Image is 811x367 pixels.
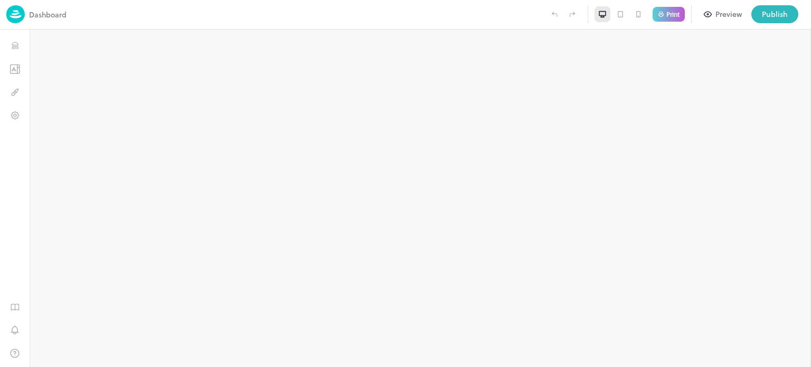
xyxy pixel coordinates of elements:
[563,5,581,23] label: Redo (Ctrl + Y)
[545,5,563,23] label: Undo (Ctrl + Z)
[29,9,67,20] p: Dashboard
[666,11,680,17] p: Print
[751,5,798,23] button: Publish
[715,8,742,20] div: Preview
[698,5,748,23] button: Preview
[762,8,788,20] div: Publish
[6,5,25,23] img: logo-86c26b7e.jpg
